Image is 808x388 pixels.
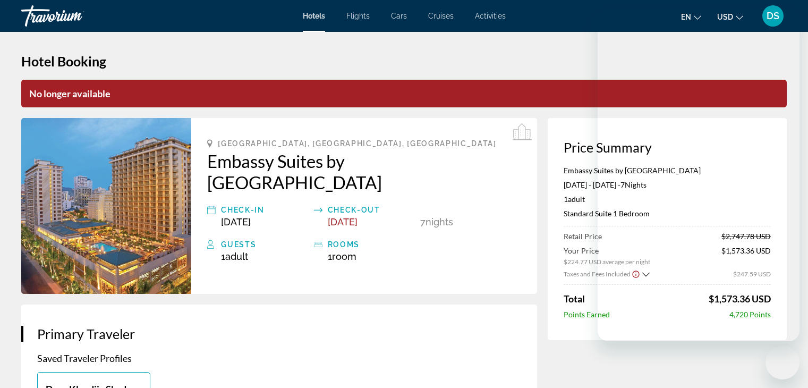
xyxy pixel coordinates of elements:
[328,251,356,262] span: 1
[759,5,787,27] button: User Menu
[21,80,787,107] p: No longer available
[564,246,650,255] span: Your Price
[328,238,415,251] div: rooms
[475,12,506,20] a: Activities
[332,251,356,262] span: Room
[598,9,800,341] iframe: Messaging window
[420,216,426,227] span: 7
[221,204,308,216] div: Check-in
[564,166,771,175] p: Embassy Suites by [GEOGRAPHIC_DATA]
[766,345,800,379] iframe: Button to launch messaging window, conversation in progress
[564,180,771,189] p: [DATE] - [DATE] -
[221,216,251,227] span: [DATE]
[37,352,521,364] p: Saved Traveler Profiles
[564,195,585,204] span: 1
[564,139,771,155] h3: Price Summary
[225,251,248,262] span: Adult
[568,195,585,204] span: Adult
[37,326,521,342] h3: Primary Traveler
[328,204,415,216] div: Check-out
[21,53,787,69] h1: Hotel Booking
[221,238,308,251] div: Guests
[564,268,650,279] button: Show Taxes and Fees breakdown
[218,139,496,148] span: [GEOGRAPHIC_DATA], [GEOGRAPHIC_DATA], [GEOGRAPHIC_DATA]
[564,310,610,319] span: Points Earned
[221,251,248,262] span: 1
[428,12,454,20] a: Cruises
[564,293,585,305] span: Total
[564,258,650,266] span: $224.77 USD average per night
[391,12,407,20] a: Cars
[564,232,602,241] span: Retail Price
[346,12,370,20] a: Flights
[207,150,521,193] a: Embassy Suites by [GEOGRAPHIC_DATA]
[564,270,631,278] span: Taxes and Fees Included
[21,2,127,30] a: Travorium
[564,209,771,218] p: Standard Suite 1 Bedroom
[328,216,358,227] span: [DATE]
[303,12,325,20] a: Hotels
[426,216,453,227] span: Nights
